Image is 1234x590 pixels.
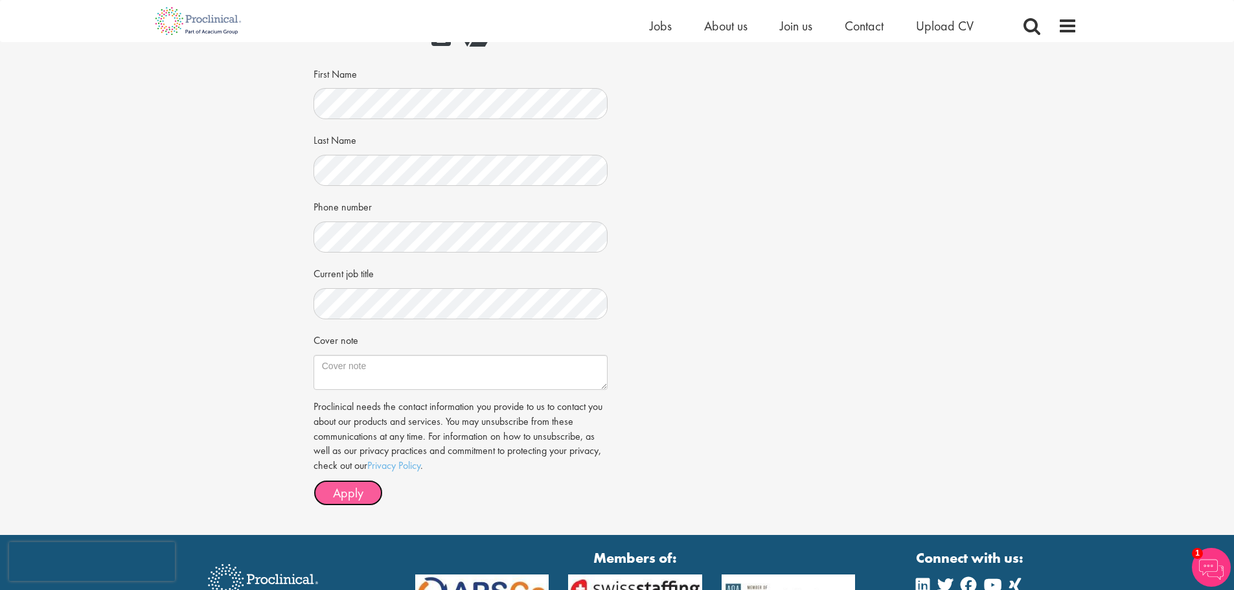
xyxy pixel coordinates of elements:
p: Proclinical needs the contact information you provide to us to contact you about our products and... [314,400,608,473]
a: About us [704,17,748,34]
iframe: reCAPTCHA [9,542,175,581]
span: Apply [333,484,363,501]
button: Apply [314,480,383,506]
a: Jobs [650,17,672,34]
label: Current job title [314,262,374,282]
label: Cover note [314,329,358,348]
label: Last Name [314,129,356,148]
a: Contact [845,17,884,34]
strong: Connect with us: [916,548,1026,568]
span: 1 [1192,548,1203,559]
img: Chatbot [1192,548,1231,587]
a: Privacy Policy [367,459,420,472]
label: First Name [314,63,357,82]
strong: Members of: [415,548,856,568]
a: Upload CV [916,17,974,34]
a: Join us [780,17,812,34]
label: Phone number [314,196,372,215]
